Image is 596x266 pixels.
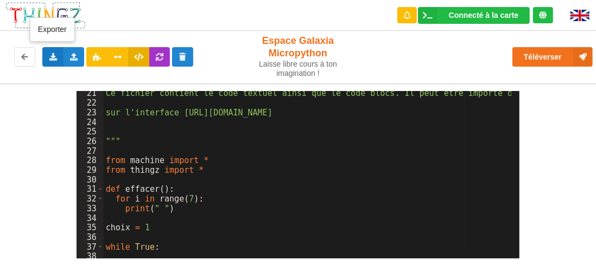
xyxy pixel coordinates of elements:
div: 21 [77,88,104,98]
div: 22 [77,98,104,108]
div: 32 [77,194,104,204]
div: 31 [77,184,104,194]
div: 36 [77,232,104,242]
div: 29 [77,165,104,175]
button: Téléverser [512,47,593,67]
div: 23 [77,108,104,118]
img: gb.png [570,10,589,21]
div: Connecté à la carte [449,11,518,19]
div: 27 [77,146,104,156]
div: 26 [77,137,104,146]
div: 35 [77,223,104,232]
img: thingz_logo.png [5,1,86,30]
div: 38 [77,251,104,261]
div: 37 [77,242,104,252]
div: 34 [77,213,104,223]
div: Laisse libre cours à ton imagination ! [249,60,347,78]
div: Espace Galaxia Micropython [249,35,347,78]
div: Exporter [30,17,75,42]
div: 33 [77,204,104,213]
div: Tu es connecté au serveur de création de Thingz [533,7,553,23]
div: 24 [77,118,104,127]
div: 25 [77,127,104,137]
div: Ta base fonctionne bien ! [418,7,530,24]
div: 30 [77,175,104,185]
div: 28 [77,155,104,165]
